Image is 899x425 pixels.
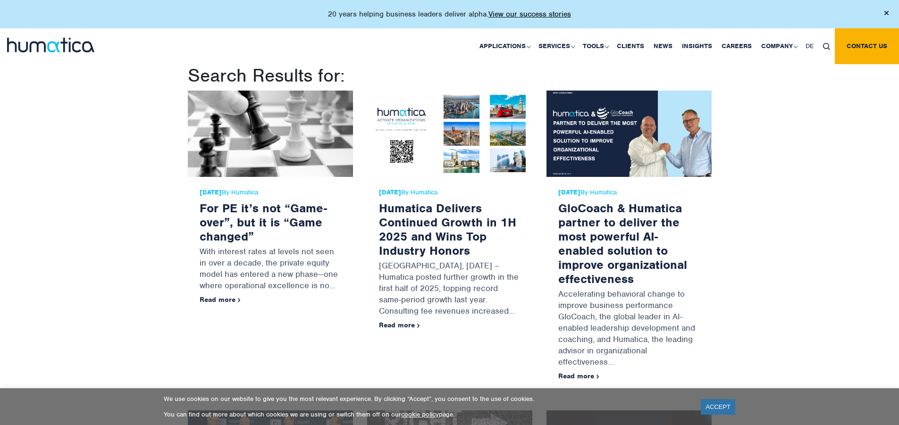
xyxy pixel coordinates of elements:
img: Humatica Delivers Continued Growth in 1H 2025 and Wins Top Industry Honors [367,91,532,177]
a: Read more [558,372,599,380]
img: arrowicon [417,324,420,328]
a: Contact us [835,28,899,64]
p: We use cookies on our website to give you the most relevant experience. By clicking “Accept”, you... [164,395,689,403]
img: arrowicon [597,375,599,379]
a: DE [801,28,818,64]
a: For PE it’s not “Game-over”, but it is “Game changed” [200,200,327,244]
a: Applications [475,28,534,64]
p: Accelerating behavioral change to improve business performance GloCoach, the global leader in AI-... [558,286,700,372]
a: Read more [379,321,420,329]
a: Humatica Delivers Continued Growth in 1H 2025 and Wins Top Industry Honors [379,200,516,258]
a: GloCoach & Humatica partner to deliver the most powerful AI-enabled solution to improve organizat... [558,200,687,286]
a: Services [534,28,578,64]
img: logo [7,38,94,52]
span: By Humatica [379,189,521,196]
a: News [649,28,677,64]
a: View our success stories [488,9,571,19]
h1: Search Results for: [188,64,712,87]
p: 20 years helping business leaders deliver alpha. [328,9,571,19]
a: Careers [717,28,756,64]
a: Read more [200,295,241,304]
p: With interest rates at levels not seen in over a decade, the private equity model has entered a n... [200,243,341,296]
strong: [DATE] [558,188,580,196]
span: By Humatica [200,189,341,196]
img: search_icon [823,43,830,50]
strong: [DATE] [200,188,222,196]
p: [GEOGRAPHIC_DATA], [DATE] – Humatica posted further growth in the first half of 2025, topping rec... [379,258,521,321]
p: You can find out more about which cookies we are using or switch them off on our page. [164,410,689,418]
span: DE [806,42,814,50]
img: arrowicon [238,298,241,302]
strong: [DATE] [379,188,401,196]
a: Insights [677,28,717,64]
img: GloCoach & Humatica partner to deliver the most powerful AI-enabled solution to improve organizat... [546,91,712,177]
a: Company [756,28,801,64]
a: Tools [578,28,612,64]
span: By Humatica [558,189,700,196]
a: ACCEPT [701,399,735,415]
img: For PE it’s not “Game-over”, but it is “Game changed” [188,91,353,177]
a: cookie policy [401,410,439,418]
a: Clients [612,28,649,64]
